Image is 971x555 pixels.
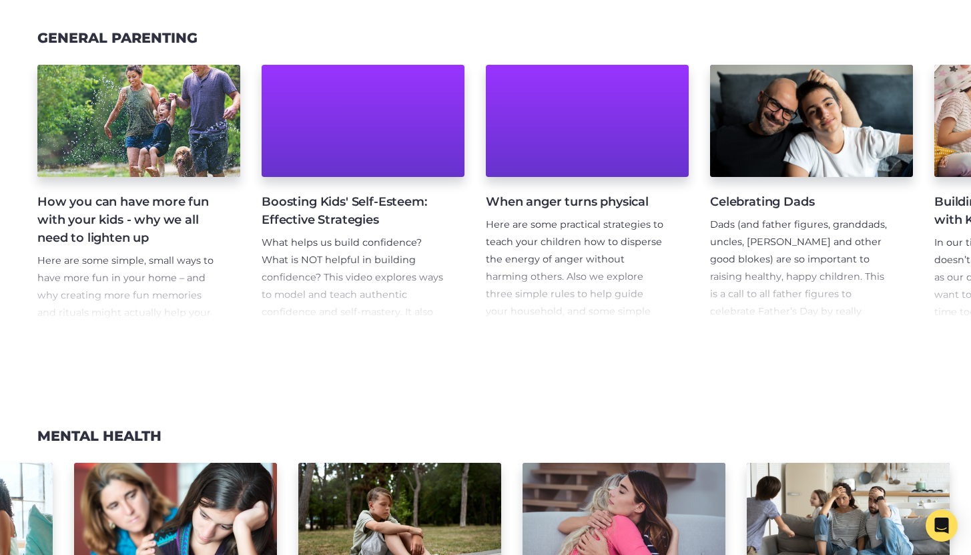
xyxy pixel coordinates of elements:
[37,65,240,321] a: How you can have more fun with your kids - why we all need to lighten up Here are some simple, sm...
[926,510,958,542] div: Open Intercom Messenger
[710,193,892,211] h4: Celebrating Dads
[710,65,913,321] a: Celebrating Dads Dads (and father figures, granddads, uncles, [PERSON_NAME] and other good blokes...
[486,193,667,211] h4: When anger turns physical
[486,65,689,321] a: When anger turns physical Here are some practical strategies to teach your children how to disper...
[37,193,219,247] h4: How you can have more fun with your kids - why we all need to lighten up
[37,427,161,444] a: Mental Health
[262,193,443,229] h4: Boosting Kids' Self-Esteem: Effective Strategies
[710,216,892,337] p: Dads (and father figures, granddads, uncles, [PERSON_NAME] and other good blokes) are so importan...
[37,252,219,339] p: Here are some simple, small ways to have more fun in your home – and why creating more fun memori...
[37,29,198,46] a: General Parenting
[262,234,443,425] p: What helps us build confidence? What is NOT helpful in building confidence? This video explores w...
[486,216,667,372] p: Here are some practical strategies to teach your children how to disperse the energy of anger wit...
[262,65,464,321] a: Boosting Kids' Self-Esteem: Effective Strategies What helps us build confidence? What is NOT help...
